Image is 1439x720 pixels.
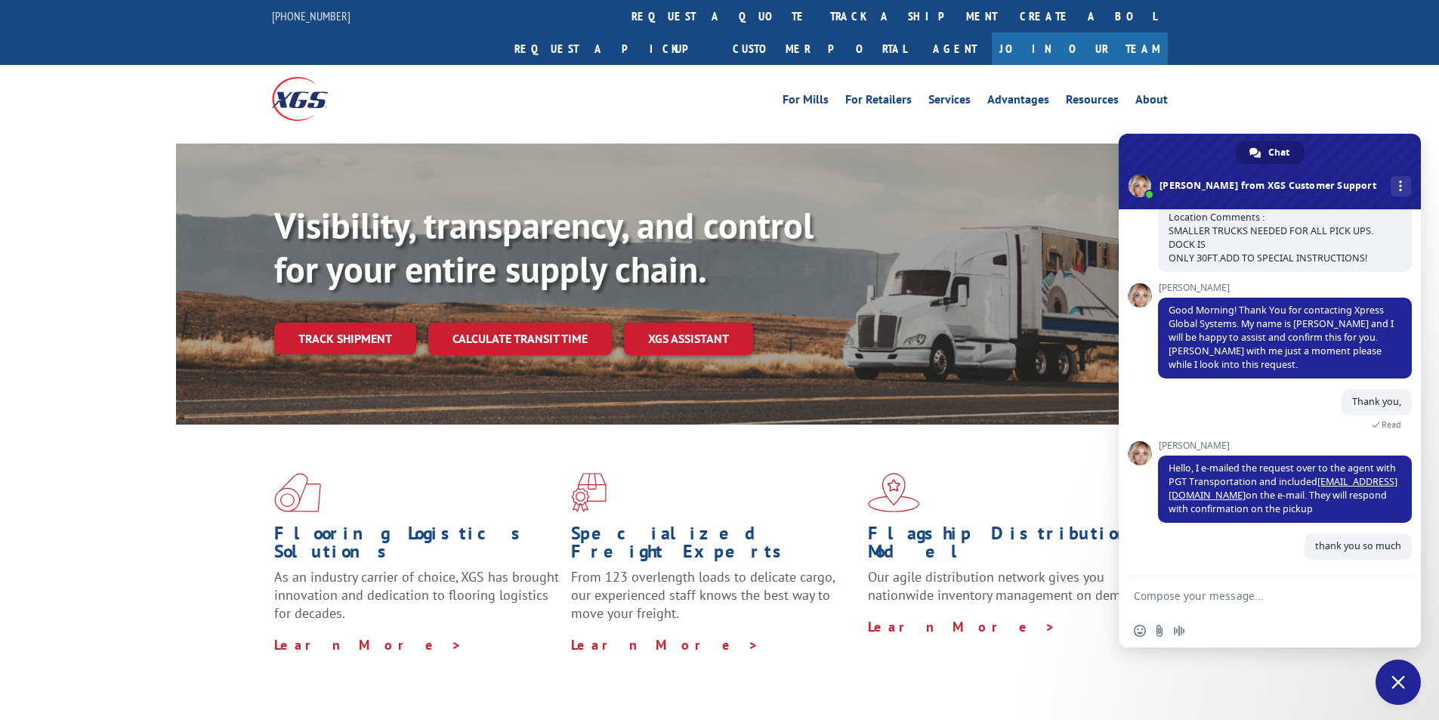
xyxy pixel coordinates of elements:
[1153,625,1166,637] span: Send a file
[1376,660,1421,705] a: Close chat
[274,524,560,568] h1: Flooring Logistics Solutions
[1268,141,1289,164] span: Chat
[1315,539,1401,552] span: thank you so much
[1352,395,1401,408] span: Thank you,
[1134,625,1146,637] span: Insert an emoji
[1169,304,1394,371] span: Good Morning! Thank You for contacting Xpress Global Systems. My name is [PERSON_NAME] and I will...
[868,524,1153,568] h1: Flagship Distribution Model
[868,618,1056,635] a: Learn More >
[783,94,829,110] a: For Mills
[1158,283,1412,293] span: [PERSON_NAME]
[274,636,462,654] a: Learn More >
[274,323,416,354] a: Track shipment
[1169,462,1397,515] span: Hello, I e-mailed the request over to the agent with PGT Transportation and included on the e-mai...
[928,94,971,110] a: Services
[1382,419,1401,430] span: Read
[1158,440,1412,451] span: [PERSON_NAME]
[571,473,607,512] img: xgs-icon-focused-on-flooring-red
[428,323,612,355] a: Calculate transit time
[992,32,1168,65] a: Join Our Team
[1066,94,1119,110] a: Resources
[624,323,753,355] a: XGS ASSISTANT
[868,568,1146,604] span: Our agile distribution network gives you nationwide inventory management on demand.
[1134,576,1376,614] textarea: Compose your message...
[1236,141,1305,164] a: Chat
[272,8,350,23] a: [PHONE_NUMBER]
[1173,625,1185,637] span: Audio message
[503,32,721,65] a: Request a pickup
[274,473,321,512] img: xgs-icon-total-supply-chain-intelligence-red
[721,32,918,65] a: Customer Portal
[987,94,1049,110] a: Advantages
[274,202,814,292] b: Visibility, transparency, and control for your entire supply chain.
[1169,475,1397,502] a: [EMAIL_ADDRESS][DOMAIN_NAME]
[571,524,857,568] h1: Specialized Freight Experts
[868,473,920,512] img: xgs-icon-flagship-distribution-model-red
[571,568,857,635] p: From 123 overlength loads to delicate cargo, our experienced staff knows the best way to move you...
[918,32,992,65] a: Agent
[845,94,912,110] a: For Retailers
[274,568,559,622] span: As an industry carrier of choice, XGS has brought innovation and dedication to flooring logistics...
[1135,94,1168,110] a: About
[571,636,759,654] a: Learn More >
